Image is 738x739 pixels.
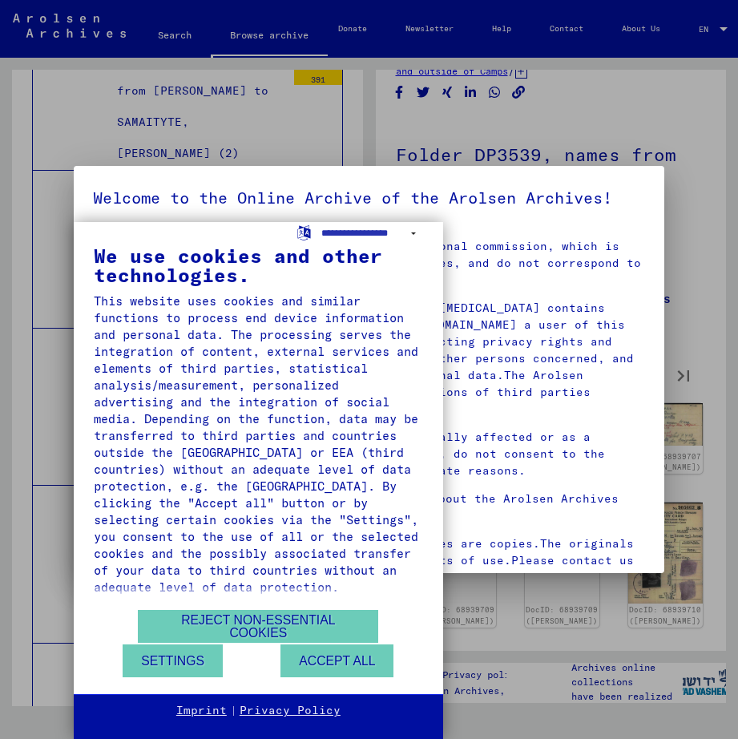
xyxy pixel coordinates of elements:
[176,703,227,719] a: Imprint
[94,246,423,285] div: We use cookies and other technologies.
[138,610,378,643] button: Reject non-essential cookies
[94,293,423,596] div: This website uses cookies and similar functions to process end device information and personal da...
[123,644,223,677] button: Settings
[240,703,341,719] a: Privacy Policy
[280,644,393,677] button: Accept all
